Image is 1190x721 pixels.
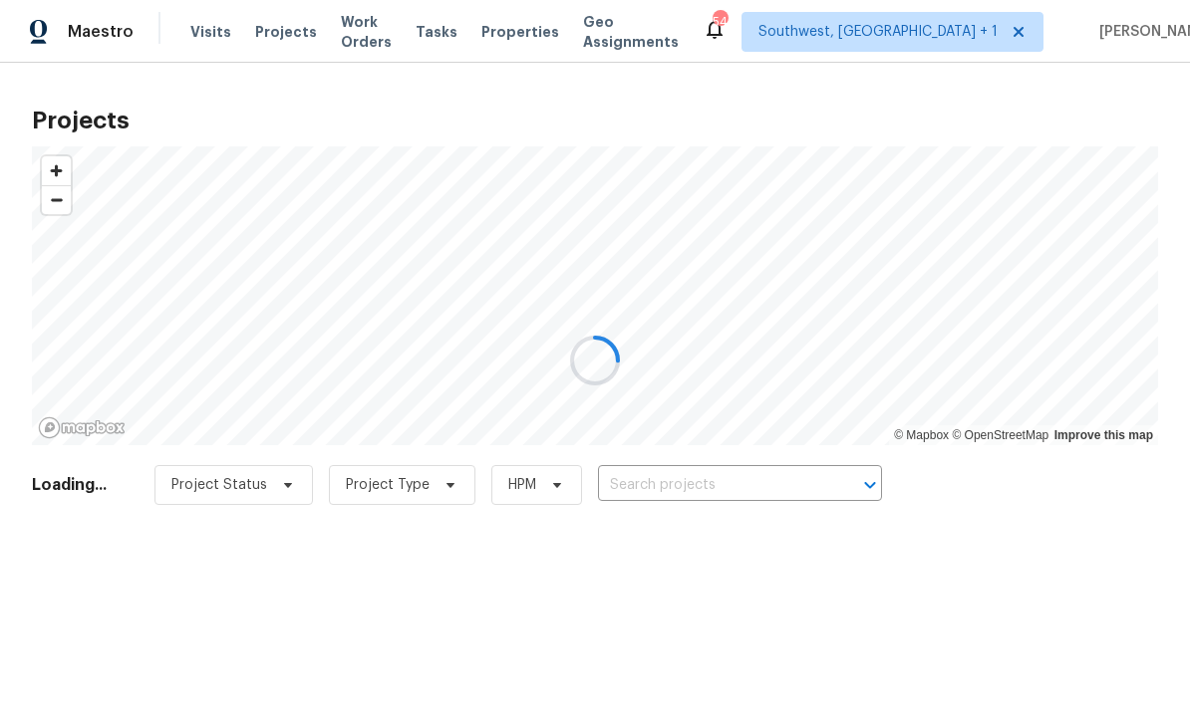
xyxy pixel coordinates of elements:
a: Mapbox [894,428,949,442]
button: Zoom out [42,185,71,214]
a: OpenStreetMap [952,428,1048,442]
a: Improve this map [1054,428,1153,442]
a: Mapbox homepage [38,416,126,439]
button: Zoom in [42,156,71,185]
span: Zoom out [42,186,71,214]
div: 54 [713,12,727,32]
